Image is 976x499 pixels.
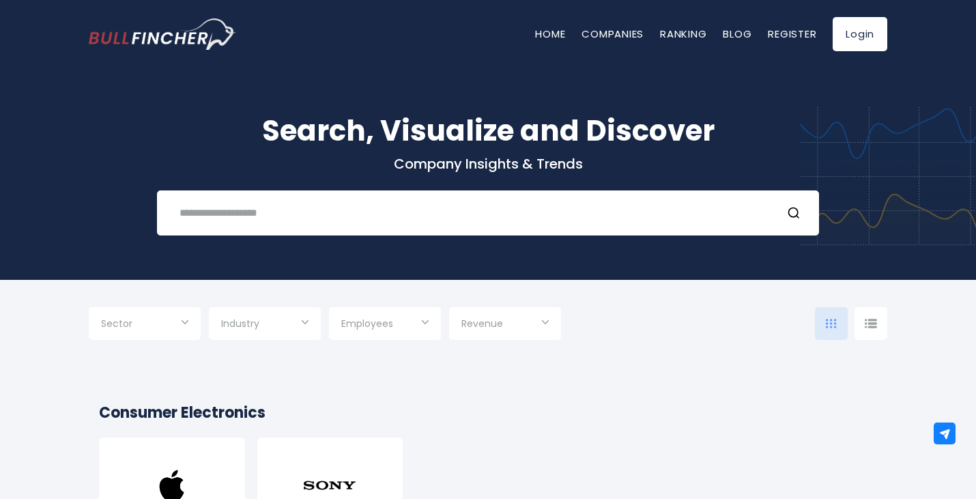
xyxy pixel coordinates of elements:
img: Bullfincher logo [89,18,236,50]
h1: Search, Visualize and Discover [89,109,887,152]
p: Company Insights & Trends [89,155,887,173]
input: Selection [221,313,308,337]
a: Home [535,27,565,41]
h2: Consumer Electronics [99,401,877,424]
span: Industry [221,317,259,330]
input: Selection [101,313,188,337]
button: Search [787,204,805,222]
input: Selection [461,313,549,337]
a: Companies [582,27,644,41]
a: Go to homepage [89,18,235,50]
img: icon-comp-list-view.svg [865,319,877,328]
a: Blog [723,27,751,41]
a: Ranking [660,27,706,41]
input: Selection [341,313,429,337]
img: icon-comp-grid.svg [826,319,837,328]
span: Sector [101,317,132,330]
a: Login [833,17,887,51]
a: Register [768,27,816,41]
span: Employees [341,317,393,330]
span: Revenue [461,317,503,330]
